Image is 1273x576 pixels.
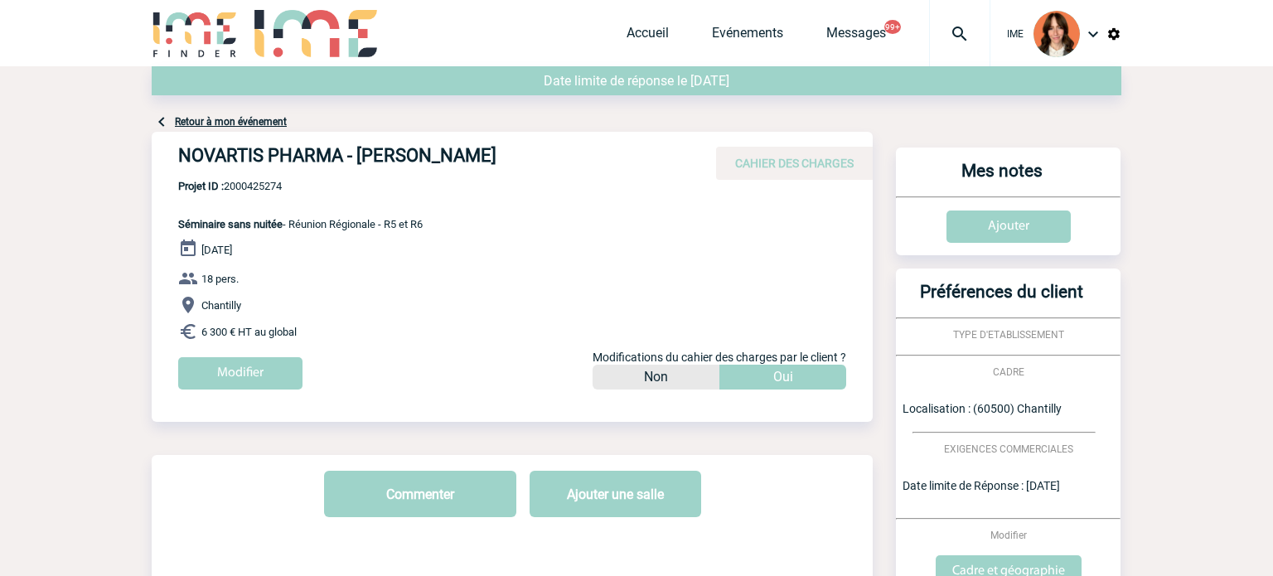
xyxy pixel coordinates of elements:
a: Accueil [627,25,669,48]
span: 6 300 € HT au global [201,326,297,338]
a: Evénements [712,25,783,48]
p: Oui [773,365,793,390]
span: Séminaire sans nuitée [178,218,283,230]
button: 99+ [884,20,901,34]
input: Modifier [178,357,303,390]
span: IME [1007,28,1024,40]
h3: Mes notes [903,161,1101,196]
button: Ajouter une salle [530,471,701,517]
span: CAHIER DES CHARGES [735,157,854,170]
span: CADRE [993,366,1024,378]
input: Ajouter [946,211,1071,243]
img: IME-Finder [152,10,238,57]
button: Commenter [324,471,516,517]
img: 94396-2.png [1033,11,1080,57]
span: 18 pers. [201,273,239,285]
b: Projet ID : [178,180,224,192]
span: Date limite de Réponse : [DATE] [903,479,1060,492]
h3: Préférences du client [903,282,1101,317]
a: Messages [826,25,886,48]
span: [DATE] [201,244,232,256]
span: Localisation : (60500) Chantilly [903,402,1062,415]
span: Modifier [990,530,1027,541]
a: Retour à mon événement [175,116,287,128]
span: EXIGENCES COMMERCIALES [944,443,1073,455]
span: Modifications du cahier des charges par le client ? [593,351,846,364]
span: TYPE D'ETABLISSEMENT [953,329,1064,341]
h4: NOVARTIS PHARMA - [PERSON_NAME] [178,145,675,173]
p: Non [644,365,668,390]
span: 2000425274 [178,180,423,192]
span: - Réunion Régionale - R5 et R6 [178,218,423,230]
span: Chantilly [201,299,241,312]
span: Date limite de réponse le [DATE] [544,73,729,89]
